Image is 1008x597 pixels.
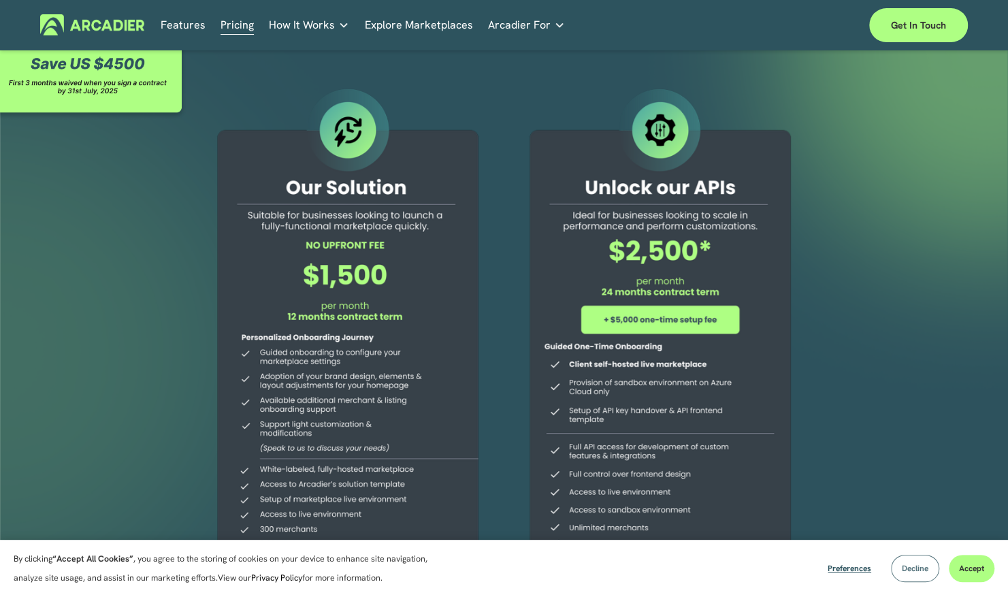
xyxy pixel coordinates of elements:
a: Pricing [221,14,254,35]
a: Privacy Policy [251,572,302,583]
a: Explore Marketplaces [364,14,472,35]
img: Arcadier [40,14,144,35]
a: folder dropdown [269,14,349,35]
a: folder dropdown [488,14,565,35]
span: How It Works [269,16,335,35]
a: Features [161,14,206,35]
strong: “Accept All Cookies” [52,553,133,564]
span: Arcadier For [488,16,551,35]
span: Preferences [828,563,871,574]
p: By clicking , you agree to the storing of cookies on your device to enhance site navigation, anal... [14,549,456,587]
a: Get in touch [869,8,968,42]
button: Preferences [817,555,881,582]
button: Decline [891,555,939,582]
iframe: Chat Widget [940,532,1008,597]
span: Decline [902,563,928,574]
